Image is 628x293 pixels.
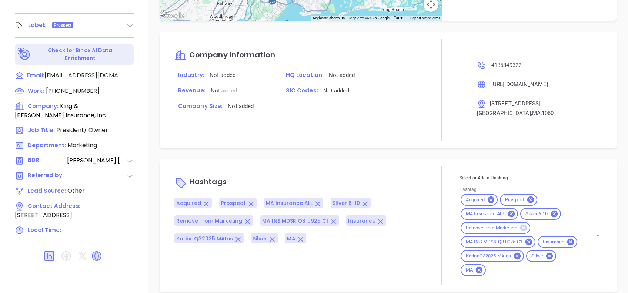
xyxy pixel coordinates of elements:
[461,267,477,273] span: MA
[461,250,524,262] div: KarinaQ32025 MAIns
[176,235,233,242] span: KarinaQ32025 MAIns
[15,211,72,219] span: [STREET_ADDRESS]
[178,71,204,79] span: Industry:
[461,222,530,234] div: Remove from Marketing
[211,87,237,94] span: Not added
[67,141,97,149] span: Marketing
[410,16,440,20] a: Report a map error
[394,15,406,21] a: Terms (opens in new tab)
[28,126,55,134] span: Job Title:
[461,236,535,248] div: MA INS MDSR Q3 0925 C1
[221,199,246,207] span: Prospect
[67,156,126,165] span: [PERSON_NAME] [PERSON_NAME]
[28,102,59,110] span: Company:
[253,235,267,242] span: Silver
[461,253,515,259] span: KarinaQ32025 MAIns
[28,87,44,95] span: Work:
[590,234,593,237] button: Clear
[210,72,235,78] span: Not added
[521,211,552,217] span: Silver 6-10
[349,16,390,20] span: Map data ©2025 Google
[28,20,46,31] div: Label:
[461,197,489,203] span: Acquired
[490,100,541,107] span: [STREET_ADDRESS]
[333,199,360,207] span: Silver 6-10
[460,188,477,192] label: Hashtag
[67,186,85,195] span: Other
[329,72,355,78] span: Not added
[262,217,328,225] span: MA INS MDSR Q3 0925 C1
[286,87,318,94] span: SIC Codes:
[161,11,186,21] a: Open this area in Google Maps (opens a new window)
[541,110,554,117] span: , 1060
[189,177,227,187] span: Hashtags
[348,217,375,225] span: Insurance
[178,87,206,94] span: Revenue:
[538,236,577,248] div: Insurance
[286,71,324,79] span: HQ Location:
[461,225,522,231] span: Remove from Marketing
[287,235,295,242] span: MA
[44,71,122,80] span: [EMAIL_ADDRESS][DOMAIN_NAME]
[313,16,345,21] button: Keyboard shortcuts
[461,194,498,206] div: Acquired
[461,239,527,245] span: MA INS MDSR Q3 0925 C1
[18,48,31,61] img: Ai-Enrich-DaqCidB-.svg
[28,141,66,149] span: Department:
[228,103,254,110] span: Not added
[461,211,510,217] span: MA Insurance ALL
[15,102,107,119] span: King & [PERSON_NAME] Insurance, Inc.
[176,199,201,207] span: Acquired
[46,87,100,95] span: [PHONE_NUMBER]
[28,187,66,195] span: Lead Source:
[266,199,313,207] span: MA Insurance ALL
[531,110,541,117] span: , MA
[520,208,561,220] div: Silver 6-10
[32,47,128,62] p: Check for Binox AI Data Enrichment
[460,174,602,182] p: Select or Add a Hashtag
[178,102,223,110] span: Company Size:
[189,50,275,60] span: Company information
[54,21,72,29] span: Prospect
[538,239,569,245] span: Insurance
[491,62,521,68] span: 4135849322
[323,87,349,94] span: Not added
[28,171,66,181] span: Referred by:
[461,208,518,220] div: MA Insurance ALL
[526,250,556,262] div: Silver
[527,253,548,259] span: Silver
[500,194,537,206] div: Prospect
[28,226,61,234] span: Local Time:
[56,126,108,134] span: President/ Owner
[161,11,186,21] img: Google
[28,156,66,165] span: BDR:
[27,71,44,81] span: Email:
[176,217,242,225] span: Remove from Marketing
[174,51,275,60] a: Company information
[592,230,603,240] button: Open
[28,202,80,210] span: Contact Address:
[461,264,486,276] div: MA
[491,81,548,88] span: [URL][DOMAIN_NAME]
[501,197,529,203] span: Prospect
